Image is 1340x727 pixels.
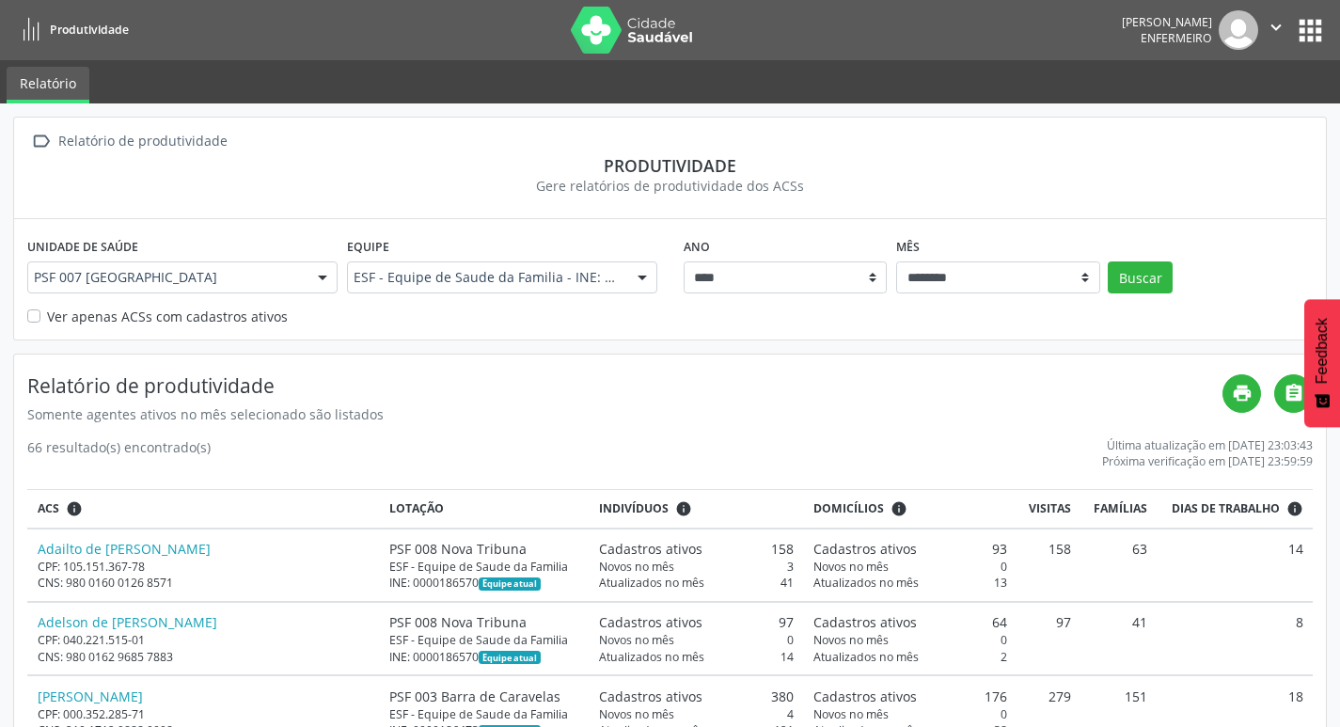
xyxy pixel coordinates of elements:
div: CPF: 000.352.285-71 [38,706,370,722]
span: Novos no mês [813,706,889,722]
td: 41 [1081,602,1157,675]
button:  [1258,10,1294,50]
button: Buscar [1108,261,1173,293]
span: Novos no mês [599,632,674,648]
span: Novos no mês [813,632,889,648]
div: CPF: 105.151.367-78 [38,559,370,575]
span: Atualizados no mês [599,649,704,665]
div: 0 [813,706,1008,722]
div: INE: 0000186570 [389,649,579,665]
span: Esta é a equipe atual deste Agente [479,651,540,664]
span: Cadastros ativos [813,687,917,706]
span: Atualizados no mês [813,575,919,591]
button: Feedback - Mostrar pesquisa [1304,299,1340,427]
div: PSF 003 Barra de Caravelas [389,687,579,706]
div: 64 [813,612,1008,632]
label: Ano [684,232,710,261]
a: Produtividade [13,14,129,45]
div: 13 [813,575,1008,591]
i: Dias em que o(a) ACS fez pelo menos uma visita, ou ficha de cadastro individual ou cadastro domic... [1286,500,1303,517]
a: Relatório [7,67,89,103]
td: 63 [1081,529,1157,602]
span: PSF 007 [GEOGRAPHIC_DATA] [34,268,299,287]
span: Novos no mês [813,559,889,575]
span: ACS [38,500,59,517]
div: 0 [813,559,1008,575]
i:  [27,128,55,155]
a: print [1222,374,1261,413]
div: CNS: 980 0162 9685 7883 [38,649,370,665]
a: Adelson de [PERSON_NAME] [38,613,217,631]
a: Adailto de [PERSON_NAME] [38,540,211,558]
div: 97 [599,612,794,632]
div: 4 [599,706,794,722]
div: PSF 008 Nova Tribuna [389,612,579,632]
div: Última atualização em [DATE] 23:03:43 [1102,437,1313,453]
th: Visitas [1017,490,1081,529]
span: Atualizados no mês [813,649,919,665]
i: <div class="text-left"> <div> <strong>Cadastros ativos:</strong> Cadastros que estão vinculados a... [891,500,907,517]
span: Esta é a equipe atual deste Agente [479,577,540,591]
div: 0 [813,632,1008,648]
span: Novos no mês [599,559,674,575]
i: ACSs que estiveram vinculados a uma UBS neste período, mesmo sem produtividade. [66,500,83,517]
label: Equipe [347,232,389,261]
div: 380 [599,687,794,706]
td: 97 [1017,602,1081,675]
td: 158 [1017,529,1081,602]
div: ESF - Equipe de Saude da Familia [389,632,579,648]
span: Cadastros ativos [813,539,917,559]
div: 3 [599,559,794,575]
span: Novos no mês [599,706,674,722]
div: 41 [599,575,794,591]
div: Somente agentes ativos no mês selecionado são listados [27,404,1222,424]
div: 158 [599,539,794,559]
div: Gere relatórios de produtividade dos ACSs [27,176,1313,196]
span: Cadastros ativos [599,539,702,559]
div: 66 resultado(s) encontrado(s) [27,437,211,469]
span: Feedback [1314,318,1331,384]
div: Relatório de produtividade [55,128,230,155]
label: Ver apenas ACSs com cadastros ativos [47,307,288,326]
div: ESF - Equipe de Saude da Familia [389,706,579,722]
span: ESF - Equipe de Saude da Familia - INE: 0000186562 [354,268,619,287]
span: Cadastros ativos [599,612,702,632]
div: CPF: 040.221.515-01 [38,632,370,648]
th: Lotação [380,490,590,529]
span: Cadastros ativos [813,612,917,632]
div: Produtividade [27,155,1313,176]
i: print [1232,383,1253,403]
div: Próxima verificação em [DATE] 23:59:59 [1102,453,1313,469]
th: Famílias [1081,490,1157,529]
div: 2 [813,649,1008,665]
span: Indivíduos [599,500,669,517]
td: 8 [1157,602,1313,675]
span: Produtividade [50,22,129,38]
img: img [1219,10,1258,50]
div: 176 [813,687,1008,706]
div: 14 [599,649,794,665]
a:  Relatório de produtividade [27,128,230,155]
span: Cadastros ativos [599,687,702,706]
td: 14 [1157,529,1313,602]
div: ESF - Equipe de Saude da Familia [389,559,579,575]
i:  [1284,383,1304,403]
span: Dias de trabalho [1172,500,1280,517]
span: Domicílios [813,500,884,517]
a: [PERSON_NAME] [38,687,143,705]
div: [PERSON_NAME] [1122,14,1212,30]
div: INE: 0000186570 [389,575,579,591]
div: 0 [599,632,794,648]
label: Mês [896,232,920,261]
a:  [1274,374,1313,413]
i: <div class="text-left"> <div> <strong>Cadastros ativos:</strong> Cadastros que estão vinculados a... [675,500,692,517]
div: PSF 008 Nova Tribuna [389,539,579,559]
span: Enfermeiro [1141,30,1212,46]
i:  [1266,17,1286,38]
button: apps [1294,14,1327,47]
label: Unidade de saúde [27,232,138,261]
div: 93 [813,539,1008,559]
h4: Relatório de produtividade [27,374,1222,398]
div: CNS: 980 0160 0126 8571 [38,575,370,591]
span: Atualizados no mês [599,575,704,591]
